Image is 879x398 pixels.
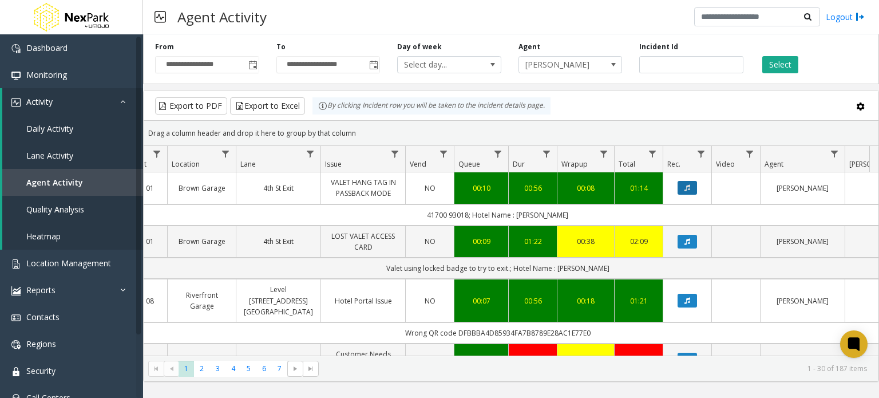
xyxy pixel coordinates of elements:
[26,365,56,376] span: Security
[241,361,256,376] span: Page 5
[11,313,21,322] img: 'icon'
[26,123,73,134] span: Daily Activity
[175,354,229,365] a: Omni Garage
[328,231,398,253] a: LOST VALET ACCESS CARD
[26,312,60,322] span: Contacts
[291,364,300,373] span: Go to the next page
[179,361,194,376] span: Page 1
[413,354,447,365] a: NO
[318,101,327,111] img: infoIcon.svg
[256,361,272,376] span: Page 6
[767,183,838,194] a: [PERSON_NAME]
[436,146,452,161] a: Vend Filter Menu
[26,231,61,242] span: Heatmap
[516,295,550,306] div: 00:56
[155,42,174,52] label: From
[564,183,607,194] div: 00:08
[2,88,143,115] a: Activity
[11,44,21,53] img: 'icon'
[326,364,867,373] kendo-pager-info: 1 - 30 of 187 items
[425,183,435,193] span: NO
[2,196,143,223] a: Quality Analysis
[621,295,656,306] a: 01:21
[155,3,166,31] img: pageIcon
[564,236,607,247] div: 00:38
[240,159,256,169] span: Lane
[11,98,21,107] img: 'icon'
[425,355,435,365] span: NO
[490,146,506,161] a: Queue Filter Menu
[765,159,783,169] span: Agent
[461,295,501,306] a: 00:07
[425,237,435,246] span: NO
[513,159,525,169] span: Dur
[458,159,480,169] span: Queue
[11,367,21,376] img: 'icon'
[397,42,442,52] label: Day of week
[564,354,607,365] div: 00:27
[694,146,709,161] a: Rec. Filter Menu
[645,146,660,161] a: Total Filter Menu
[139,295,160,306] a: 08
[519,57,601,73] span: [PERSON_NAME]
[516,183,550,194] a: 00:56
[306,364,315,373] span: Go to the last page
[139,183,160,194] a: 01
[210,361,225,376] span: Page 3
[621,354,656,365] a: 03:28
[26,285,56,295] span: Reports
[461,183,501,194] a: 00:10
[26,204,84,215] span: Quality Analysis
[413,236,447,247] a: NO
[11,286,21,295] img: 'icon'
[175,183,229,194] a: Brown Garage
[516,236,550,247] a: 01:22
[11,71,21,80] img: 'icon'
[413,295,447,306] a: NO
[621,183,656,194] a: 01:14
[667,159,680,169] span: Rec.
[246,57,259,73] span: Toggle popup
[767,354,838,365] a: [PERSON_NAME]
[26,258,111,269] span: Location Management
[11,259,21,269] img: 'icon'
[619,159,635,169] span: Total
[596,146,612,161] a: Wrapup Filter Menu
[194,361,209,376] span: Page 2
[272,361,287,376] span: Page 7
[139,236,160,247] a: 01
[827,146,842,161] a: Agent Filter Menu
[325,159,342,169] span: Issue
[716,159,735,169] span: Video
[398,57,480,73] span: Select day...
[218,146,233,161] a: Location Filter Menu
[621,236,656,247] a: 02:09
[11,340,21,349] img: 'icon'
[303,146,318,161] a: Lane Filter Menu
[2,115,143,142] a: Daily Activity
[328,177,398,199] a: VALET HANG TAG IN PASSBACK MODE
[144,146,878,356] div: Data table
[2,142,143,169] a: Lane Activity
[413,183,447,194] a: NO
[139,354,160,365] a: 07
[516,354,550,365] div: 02:53
[461,236,501,247] a: 00:09
[175,236,229,247] a: Brown Garage
[539,146,555,161] a: Dur Filter Menu
[2,223,143,250] a: Heatmap
[175,290,229,312] a: Riverfront Garage
[461,354,501,365] a: 00:08
[172,3,272,31] h3: Agent Activity
[26,96,53,107] span: Activity
[856,11,865,23] img: logout
[225,361,241,376] span: Page 4
[564,295,607,306] a: 00:18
